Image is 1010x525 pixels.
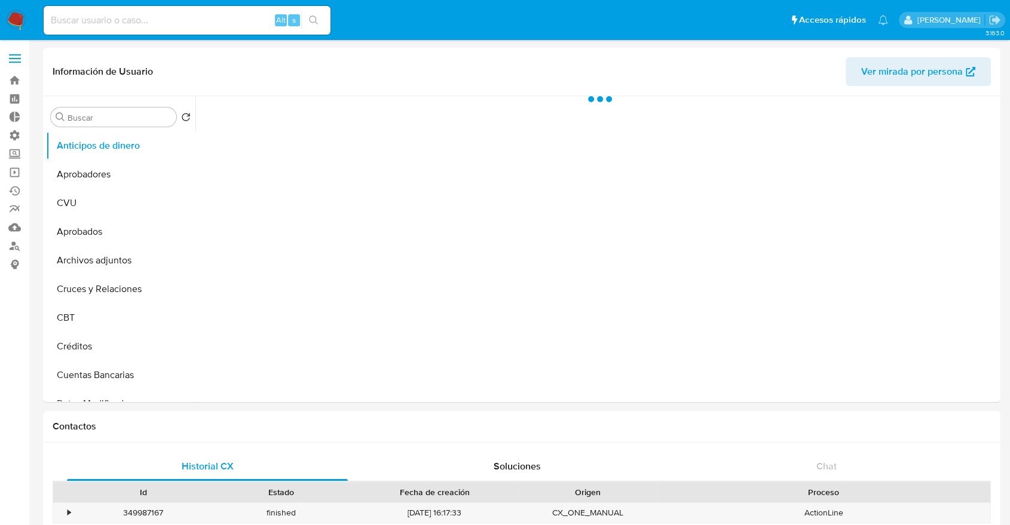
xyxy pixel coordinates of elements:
div: ActionLine [657,503,990,523]
button: Aprobados [46,217,195,246]
div: Origen [527,486,648,498]
button: search-icon [301,12,326,29]
span: Accesos rápidos [799,14,866,26]
p: juan.tosini@mercadolibre.com [917,14,984,26]
span: Ver mirada por persona [861,57,963,86]
button: CVU [46,189,195,217]
span: Alt [276,14,286,26]
span: Historial CX [182,459,234,473]
button: Anticipos de dinero [46,131,195,160]
button: Archivos adjuntos [46,246,195,275]
input: Buscar [68,112,172,123]
a: Notificaciones [878,15,888,25]
button: Volver al orden por defecto [181,112,191,125]
button: CBT [46,303,195,332]
button: Cuentas Bancarias [46,361,195,389]
button: Aprobadores [46,160,195,189]
button: Cruces y Relaciones [46,275,195,303]
div: CX_ONE_MANUAL [519,503,657,523]
div: finished [212,503,350,523]
div: Estado [221,486,342,498]
h1: Información de Usuario [53,66,153,78]
div: 349987167 [74,503,212,523]
button: Ver mirada por persona [846,57,991,86]
div: Proceso [665,486,982,498]
span: Chat [816,459,837,473]
div: • [68,507,71,518]
a: Salir [988,14,1001,26]
span: s [292,14,296,26]
div: [DATE] 16:17:33 [350,503,519,523]
h1: Contactos [53,420,991,432]
span: Soluciones [494,459,541,473]
input: Buscar usuario o caso... [44,13,330,28]
button: Datos Modificados [46,389,195,418]
div: Fecha de creación [359,486,510,498]
div: Id [82,486,204,498]
button: Créditos [46,332,195,361]
button: Buscar [56,112,65,122]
